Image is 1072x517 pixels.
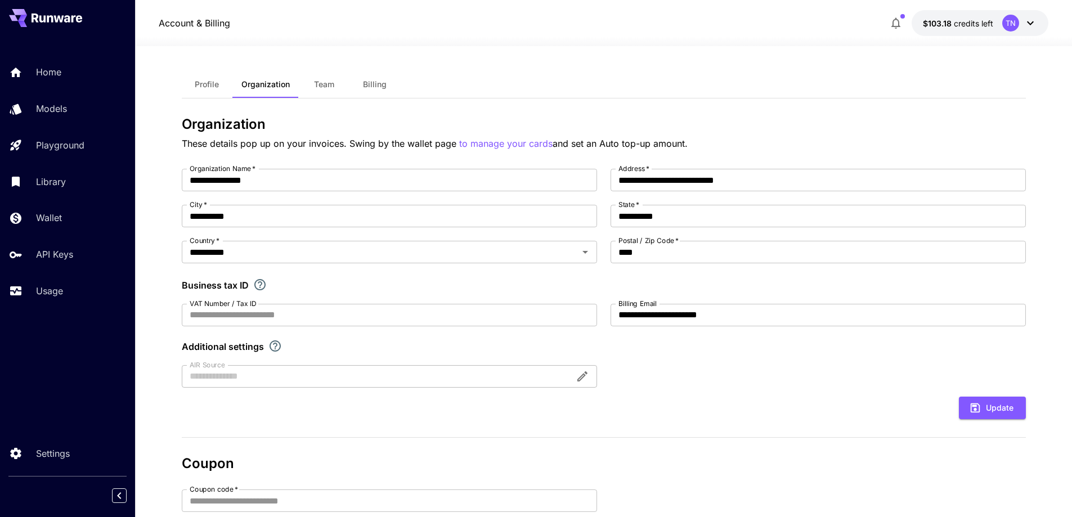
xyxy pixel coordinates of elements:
[36,211,62,224] p: Wallet
[36,248,73,261] p: API Keys
[923,19,954,28] span: $103.18
[912,10,1048,36] button: $103.17764TN
[577,244,593,260] button: Open
[36,284,63,298] p: Usage
[268,339,282,353] svg: Explore additional customization settings
[1002,15,1019,32] div: TN
[182,278,249,292] p: Business tax ID
[618,236,679,245] label: Postal / Zip Code
[959,397,1026,420] button: Update
[120,485,135,506] div: Collapse sidebar
[553,138,688,149] span: and set an Auto top-up amount.
[190,164,255,173] label: Organization Name
[36,138,84,152] p: Playground
[112,488,127,503] button: Collapse sidebar
[182,340,264,353] p: Additional settings
[182,456,1026,471] h3: Coupon
[459,137,553,151] button: to manage your cards
[314,79,334,89] span: Team
[190,484,238,494] label: Coupon code
[190,360,225,370] label: AIR Source
[159,16,230,30] nav: breadcrumb
[182,138,459,149] span: These details pop up on your invoices. Swing by the wallet page
[923,17,993,29] div: $103.17764
[618,164,649,173] label: Address
[190,236,219,245] label: Country
[618,299,657,308] label: Billing Email
[36,175,66,188] p: Library
[253,278,267,291] svg: If you are a business tax registrant, please enter your business tax ID here.
[36,65,61,79] p: Home
[363,79,387,89] span: Billing
[241,79,290,89] span: Organization
[36,102,67,115] p: Models
[195,79,219,89] span: Profile
[954,19,993,28] span: credits left
[190,200,207,209] label: City
[159,16,230,30] a: Account & Billing
[182,116,1026,132] h3: Organization
[618,200,639,209] label: State
[190,299,257,308] label: VAT Number / Tax ID
[36,447,70,460] p: Settings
